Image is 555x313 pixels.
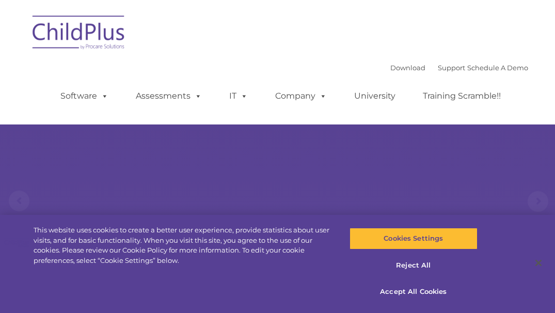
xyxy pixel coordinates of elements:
img: ChildPlus by Procare Solutions [27,8,131,60]
button: Reject All [350,255,477,276]
font: | [390,64,528,72]
a: IT [219,86,258,106]
a: Schedule A Demo [467,64,528,72]
a: Support [438,64,465,72]
a: Assessments [125,86,212,106]
button: Accept All Cookies [350,281,477,303]
button: Cookies Settings [350,228,477,249]
a: Download [390,64,425,72]
a: Company [265,86,337,106]
a: University [344,86,406,106]
a: Training Scramble!! [413,86,511,106]
a: Software [50,86,119,106]
button: Close [527,252,550,274]
div: This website uses cookies to create a better user experience, provide statistics about user visit... [34,225,333,265]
